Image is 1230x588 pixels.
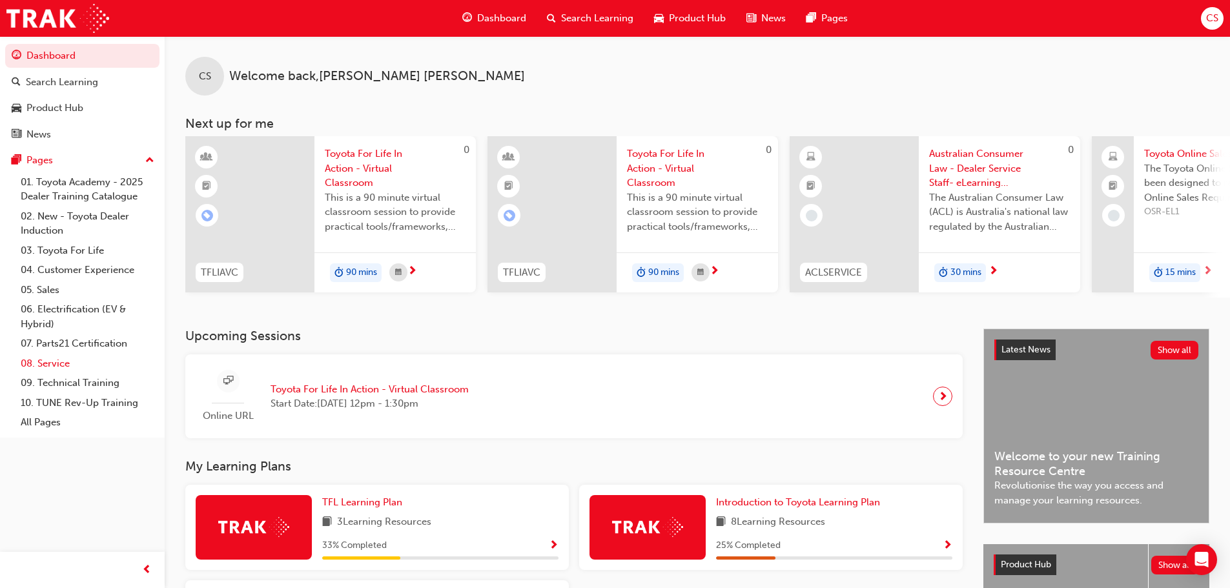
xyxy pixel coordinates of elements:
[950,265,981,280] span: 30 mins
[1203,266,1213,278] span: next-icon
[12,50,21,62] span: guage-icon
[12,129,21,141] span: news-icon
[15,334,159,354] a: 07. Parts21 Certification
[346,265,377,280] span: 90 mins
[15,354,159,374] a: 08. Service
[654,10,664,26] span: car-icon
[790,136,1080,292] a: 0ACLSERVICEAustralian Consumer Law - Dealer Service Staff- eLearning ModuleThe Australian Consume...
[983,329,1209,523] a: Latest NewsShow allWelcome to your new Training Resource CentreRevolutionise the way you access a...
[943,538,952,554] button: Show Progress
[806,149,815,166] span: learningResourceType_ELEARNING-icon
[26,153,53,168] div: Pages
[201,265,238,280] span: TFLIAVC
[271,382,469,397] span: Toyota For Life In Action - Virtual Classroom
[26,101,83,116] div: Product Hub
[12,155,21,167] span: pages-icon
[15,393,159,413] a: 10. TUNE Rev-Up Training
[5,148,159,172] button: Pages
[561,11,633,26] span: Search Learning
[806,10,816,26] span: pages-icon
[15,412,159,432] a: All Pages
[1001,344,1051,355] span: Latest News
[199,69,211,84] span: CS
[15,373,159,393] a: 09. Technical Training
[12,77,21,88] span: search-icon
[322,496,402,508] span: TFL Learning Plan
[716,496,880,508] span: Introduction to Toyota Learning Plan
[145,152,154,169] span: up-icon
[731,514,825,531] span: 8 Learning Resources
[1001,559,1051,570] span: Product Hub
[710,266,719,278] span: next-icon
[504,210,515,221] span: learningRecordVerb_ENROLL-icon
[994,478,1198,507] span: Revolutionise the way you access and manage your learning resources.
[1165,265,1196,280] span: 15 mins
[644,5,736,32] a: car-iconProduct Hub
[12,103,21,114] span: car-icon
[5,41,159,148] button: DashboardSearch LearningProduct HubNews
[196,365,952,429] a: Online URLToyota For Life In Action - Virtual ClassroomStart Date:[DATE] 12pm - 1:30pm
[26,75,98,90] div: Search Learning
[15,280,159,300] a: 05. Sales
[994,340,1198,360] a: Latest NewsShow all
[15,241,159,261] a: 03. Toyota For Life
[202,178,211,195] span: booktick-icon
[1151,556,1200,574] button: Show all
[15,299,159,334] a: 06. Electrification (EV & Hybrid)
[5,44,159,68] a: Dashboard
[165,116,1230,131] h3: Next up for me
[806,210,817,221] span: learningRecordVerb_NONE-icon
[761,11,786,26] span: News
[1151,341,1199,360] button: Show all
[549,540,559,552] span: Show Progress
[464,144,469,156] span: 0
[938,387,948,405] span: next-icon
[271,396,469,411] span: Start Date: [DATE] 12pm - 1:30pm
[821,11,848,26] span: Pages
[994,449,1198,478] span: Welcome to your new Training Resource Centre
[1068,144,1074,156] span: 0
[196,409,260,423] span: Online URL
[15,172,159,207] a: 01. Toyota Academy - 2025 Dealer Training Catalogue
[612,517,683,537] img: Trak
[322,538,387,553] span: 33 % Completed
[407,266,417,278] span: next-icon
[1201,7,1224,30] button: CS
[322,495,407,510] a: TFL Learning Plan
[1186,544,1217,575] div: Open Intercom Messenger
[477,11,526,26] span: Dashboard
[5,70,159,94] a: Search Learning
[537,5,644,32] a: search-iconSearch Learning
[15,207,159,241] a: 02. New - Toyota Dealer Induction
[627,147,768,190] span: Toyota For Life In Action - Virtual Classroom
[337,514,431,531] span: 3 Learning Resources
[185,329,963,343] h3: Upcoming Sessions
[697,265,704,281] span: calendar-icon
[716,495,885,510] a: Introduction to Toyota Learning Plan
[716,538,781,553] span: 25 % Completed
[1109,178,1118,195] span: booktick-icon
[547,10,556,26] span: search-icon
[805,265,862,280] span: ACLSERVICE
[796,5,858,32] a: pages-iconPages
[989,266,998,278] span: next-icon
[201,210,213,221] span: learningRecordVerb_ENROLL-icon
[322,514,332,531] span: book-icon
[218,517,289,537] img: Trak
[648,265,679,280] span: 90 mins
[5,96,159,120] a: Product Hub
[325,147,466,190] span: Toyota For Life In Action - Virtual Classroom
[6,4,109,33] img: Trak
[504,178,513,195] span: booktick-icon
[1108,210,1120,221] span: learningRecordVerb_NONE-icon
[549,538,559,554] button: Show Progress
[202,149,211,166] span: learningResourceType_INSTRUCTOR_LED-icon
[939,265,948,281] span: duration-icon
[5,123,159,147] a: News
[229,69,525,84] span: Welcome back , [PERSON_NAME] [PERSON_NAME]
[766,144,772,156] span: 0
[452,5,537,32] a: guage-iconDashboard
[26,127,51,142] div: News
[929,147,1070,190] span: Australian Consumer Law - Dealer Service Staff- eLearning Module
